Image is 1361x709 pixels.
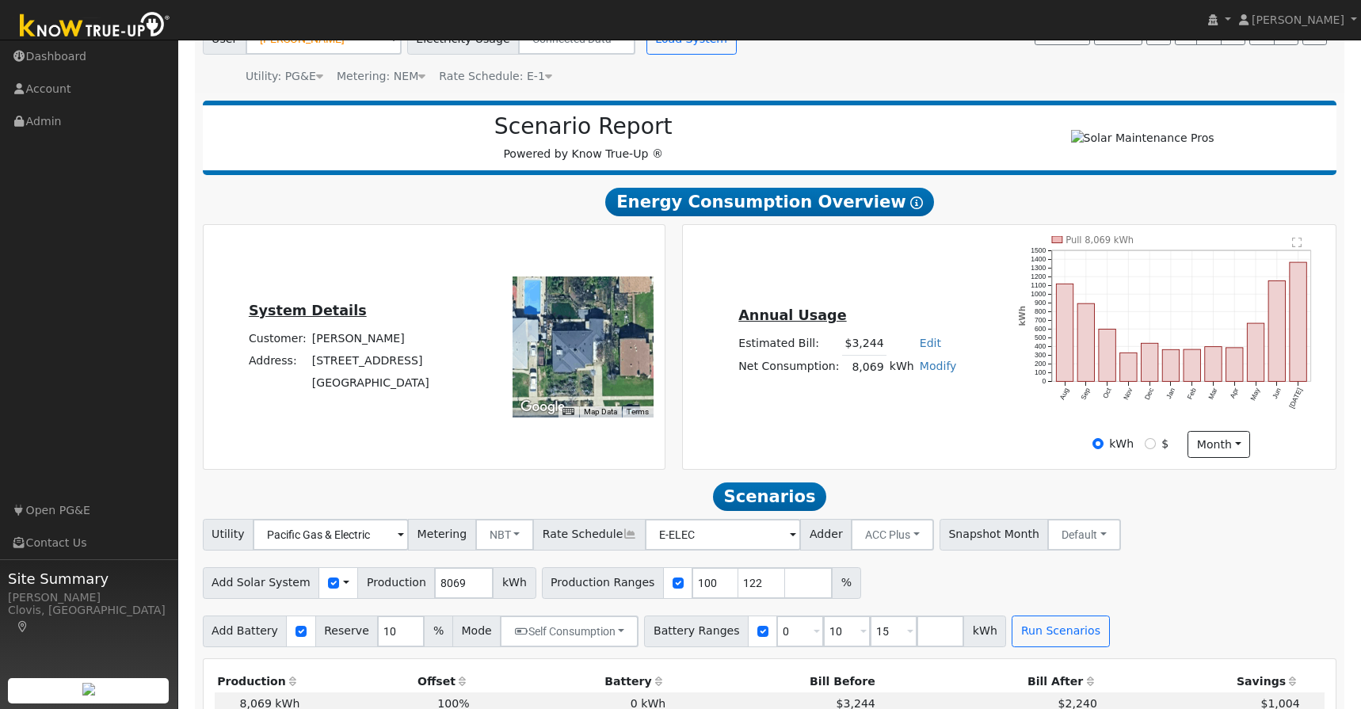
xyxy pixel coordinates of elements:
button: ACC Plus [851,519,934,551]
button: month [1188,431,1250,458]
label: kWh [1109,436,1134,452]
rect: onclick="" [1077,303,1094,381]
text: Feb [1186,387,1198,401]
div: [PERSON_NAME] [8,589,170,606]
input: Select a Utility [253,519,409,551]
i: Show Help [910,196,923,209]
span: Rate Schedule [533,519,646,551]
text: Apr [1229,387,1241,399]
div: Clovis, [GEOGRAPHIC_DATA] [8,602,170,635]
u: System Details [249,303,367,318]
a: Open this area in Google Maps (opens a new window) [517,397,569,417]
text: kWh [1016,306,1026,326]
button: Self Consumption [500,616,639,647]
td: $3,244 [842,333,886,356]
td: Estimated Bill: [736,333,842,356]
text: [DATE] [1288,387,1305,410]
text: 1100 [1031,281,1046,289]
td: [STREET_ADDRESS] [309,350,432,372]
text: 1500 [1031,246,1046,254]
a: Terms [627,407,649,416]
text: 1400 [1031,255,1046,263]
input: kWh [1092,438,1104,449]
button: Run Scenarios [1012,616,1109,647]
h2: Scenario Report [219,113,947,140]
td: Address: [246,350,309,372]
text: Dec [1143,387,1156,402]
text: 600 [1035,325,1046,333]
span: Utility [203,519,254,551]
th: Production [215,670,303,692]
text: 500 [1035,334,1046,341]
td: kWh [886,356,917,379]
span: Production Ranges [542,567,664,599]
button: Map Data [584,406,617,417]
th: Bill After [878,670,1100,692]
img: retrieve [82,683,95,696]
span: Savings [1237,675,1286,688]
th: Battery [472,670,669,692]
span: Reserve [315,616,379,647]
button: Default [1047,519,1121,551]
rect: onclick="" [1184,349,1200,381]
span: Production [357,567,435,599]
td: Customer: [246,327,309,349]
span: Energy Consumption Overview [605,188,933,216]
span: Snapshot Month [940,519,1049,551]
span: Add Solar System [203,567,320,599]
text: Oct [1101,387,1113,400]
span: % [832,567,860,599]
text: 200 [1035,360,1046,368]
td: 8,069 [842,356,886,379]
td: Net Consumption: [736,356,842,379]
rect: onclick="" [1226,348,1243,382]
span: Adder [800,519,852,551]
rect: onclick="" [1205,347,1222,382]
text: Mar [1207,387,1218,401]
span: % [424,616,452,647]
rect: onclick="" [1268,281,1285,382]
label: $ [1161,436,1168,452]
text: 1000 [1031,290,1046,298]
img: Google [517,397,569,417]
span: kWh [493,567,536,599]
button: Keyboard shortcuts [562,406,574,417]
span: kWh [963,616,1006,647]
text: 300 [1035,351,1046,359]
div: Metering: NEM [337,68,425,85]
a: Edit [920,337,941,349]
rect: onclick="" [1162,350,1179,382]
input: $ [1145,438,1156,449]
text: May [1249,387,1262,402]
text: 1300 [1031,264,1046,272]
span: Add Battery [203,616,288,647]
span: Mode [452,616,501,647]
text: Aug [1058,387,1070,401]
rect: onclick="" [1120,353,1137,382]
rect: onclick="" [1142,344,1158,382]
rect: onclick="" [1248,323,1264,381]
u: Annual Usage [738,307,846,323]
text: 100 [1035,368,1046,376]
text: 400 [1035,342,1046,350]
rect: onclick="" [1056,284,1073,381]
div: Powered by Know True-Up ® [211,113,956,162]
span: Battery Ranges [644,616,749,647]
rect: onclick="" [1099,330,1115,382]
td: [GEOGRAPHIC_DATA] [309,372,432,395]
text: 1200 [1031,273,1046,280]
td: [PERSON_NAME] [309,327,432,349]
span: [PERSON_NAME] [1252,13,1344,26]
a: Modify [920,360,957,372]
rect: onclick="" [1290,262,1306,382]
text: 800 [1035,307,1046,315]
a: Map [16,620,30,633]
span: Scenarios [713,482,826,511]
text: 900 [1035,299,1046,307]
span: Site Summary [8,568,170,589]
text: Jun [1271,387,1283,400]
span: Metering [408,519,476,551]
text: Sep [1079,387,1092,401]
img: Know True-Up [12,9,178,44]
text: Pull 8,069 kWh [1066,234,1134,246]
